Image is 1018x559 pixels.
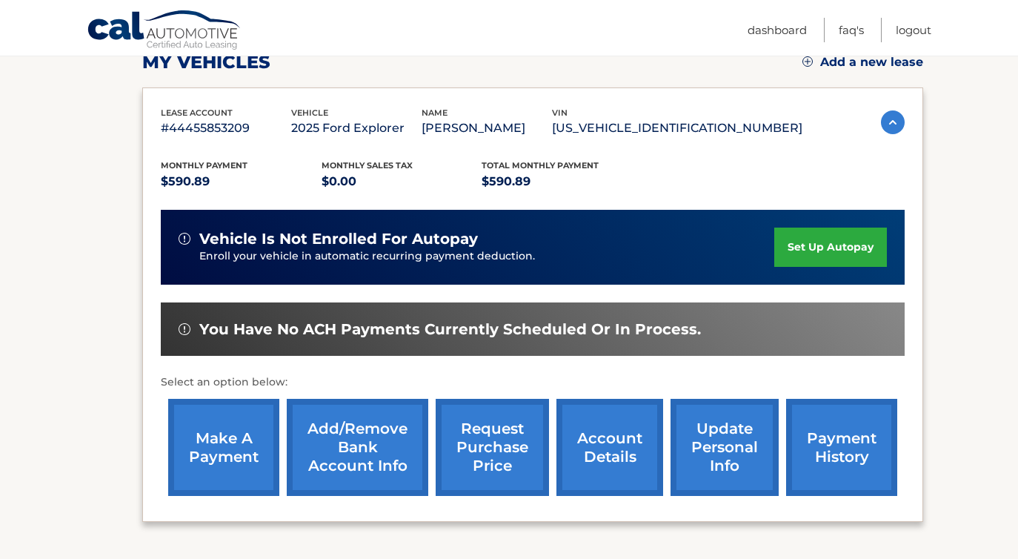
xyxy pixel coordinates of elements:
a: set up autopay [774,228,887,267]
p: Select an option below: [161,374,905,391]
a: FAQ's [839,18,864,42]
a: Add/Remove bank account info [287,399,428,496]
img: alert-white.svg [179,323,190,335]
p: #44455853209 [161,118,291,139]
span: lease account [161,107,233,118]
a: account details [556,399,663,496]
a: Cal Automotive [87,10,242,53]
a: payment history [786,399,897,496]
a: Dashboard [748,18,807,42]
a: request purchase price [436,399,549,496]
p: $0.00 [322,171,482,192]
span: Monthly Payment [161,160,247,171]
span: vin [552,107,568,118]
p: $590.89 [482,171,642,192]
span: vehicle is not enrolled for autopay [199,230,478,248]
span: Total Monthly Payment [482,160,599,171]
span: Monthly sales Tax [322,160,413,171]
p: 2025 Ford Explorer [291,118,422,139]
h2: my vehicles [142,51,270,73]
a: Logout [896,18,931,42]
p: [US_VEHICLE_IDENTIFICATION_NUMBER] [552,118,802,139]
p: [PERSON_NAME] [422,118,552,139]
img: accordion-active.svg [881,110,905,134]
a: update personal info [671,399,779,496]
a: Add a new lease [802,55,923,70]
p: $590.89 [161,171,322,192]
p: Enroll your vehicle in automatic recurring payment deduction. [199,248,774,265]
span: vehicle [291,107,328,118]
span: name [422,107,448,118]
span: You have no ACH payments currently scheduled or in process. [199,320,701,339]
img: alert-white.svg [179,233,190,245]
a: make a payment [168,399,279,496]
img: add.svg [802,56,813,67]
